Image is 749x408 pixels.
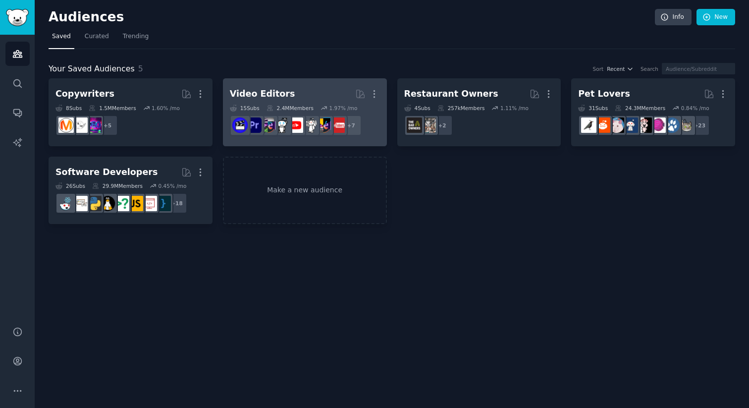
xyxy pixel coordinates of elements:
a: Make a new audience [223,157,387,225]
div: Sort [593,65,604,72]
a: Curated [81,29,112,49]
img: dogswithjobs [623,117,638,133]
img: learnpython [72,196,88,211]
div: 0.45 % /mo [158,182,186,189]
a: Software Developers26Subs29.9MMembers0.45% /mo+18programmingwebdevjavascriptcscareerquestionslinu... [49,157,213,225]
div: Copywriters [55,88,114,100]
div: Restaurant Owners [404,88,498,100]
img: BarOwners [407,117,422,133]
div: 2.4M Members [267,105,314,112]
div: Video Editors [230,88,295,100]
a: Restaurant Owners4Subs257kMembers1.11% /mo+2restaurantownersBarOwners [397,78,561,146]
div: 1.11 % /mo [500,105,529,112]
input: Audience/Subreddit [662,63,735,74]
img: youtubers [288,117,303,133]
img: gopro [274,117,289,133]
a: Video Editors15Subs2.4MMembers1.97% /mo+7NewTubersVideoEditingvideographyyoutubersgoproeditorspre... [223,78,387,146]
span: Saved [52,32,71,41]
img: RATS [609,117,624,133]
span: Trending [123,32,149,41]
span: 5 [138,64,143,73]
div: + 7 [341,115,362,136]
img: videography [302,117,317,133]
div: 31 Sub s [578,105,608,112]
img: linux [100,196,115,211]
img: birding [581,117,596,133]
div: + 18 [166,193,187,214]
img: dogs [664,117,680,133]
div: 1.60 % /mo [152,105,180,112]
a: Trending [119,29,152,49]
div: 1.5M Members [89,105,136,112]
img: programming [156,196,171,211]
div: + 23 [689,115,710,136]
div: 257k Members [437,105,485,112]
img: VideoEditing [316,117,331,133]
img: SEO [86,117,102,133]
div: + 2 [432,115,453,136]
div: 4 Sub s [404,105,430,112]
span: Your Saved Audiences [49,63,135,75]
img: editors [260,117,275,133]
a: New [696,9,735,26]
img: premiere [246,117,262,133]
h2: Audiences [49,9,655,25]
img: reactjs [58,196,74,211]
img: BeardedDragons [595,117,610,133]
div: 8 Sub s [55,105,82,112]
div: Search [641,65,658,72]
div: 1.97 % /mo [329,105,358,112]
div: + 5 [97,115,118,136]
a: Saved [49,29,74,49]
div: 0.84 % /mo [681,105,709,112]
span: Curated [85,32,109,41]
a: Info [655,9,692,26]
span: Recent [607,65,625,72]
img: webdev [142,196,157,211]
img: javascript [128,196,143,211]
div: 29.9M Members [92,182,143,189]
a: Copywriters8Subs1.5MMembers1.60% /mo+5SEOKeepWritingcontent_marketing [49,78,213,146]
img: cscareerquestions [114,196,129,211]
div: 26 Sub s [55,182,85,189]
img: VideoEditors [232,117,248,133]
img: content_marketing [58,117,74,133]
img: GummySearch logo [6,9,29,26]
img: KeepWriting [72,117,88,133]
img: restaurantowners [421,117,436,133]
a: Pet Lovers31Subs24.3MMembers0.84% /mo+23catsdogsAquariumsparrotsdogswithjobsRATSBeardedDragonsbir... [571,78,735,146]
img: Aquariums [650,117,666,133]
button: Recent [607,65,634,72]
div: Software Developers [55,166,158,178]
img: NewTubers [329,117,345,133]
img: parrots [637,117,652,133]
img: cats [678,117,694,133]
div: 15 Sub s [230,105,260,112]
div: Pet Lovers [578,88,630,100]
div: 24.3M Members [615,105,665,112]
img: Python [86,196,102,211]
